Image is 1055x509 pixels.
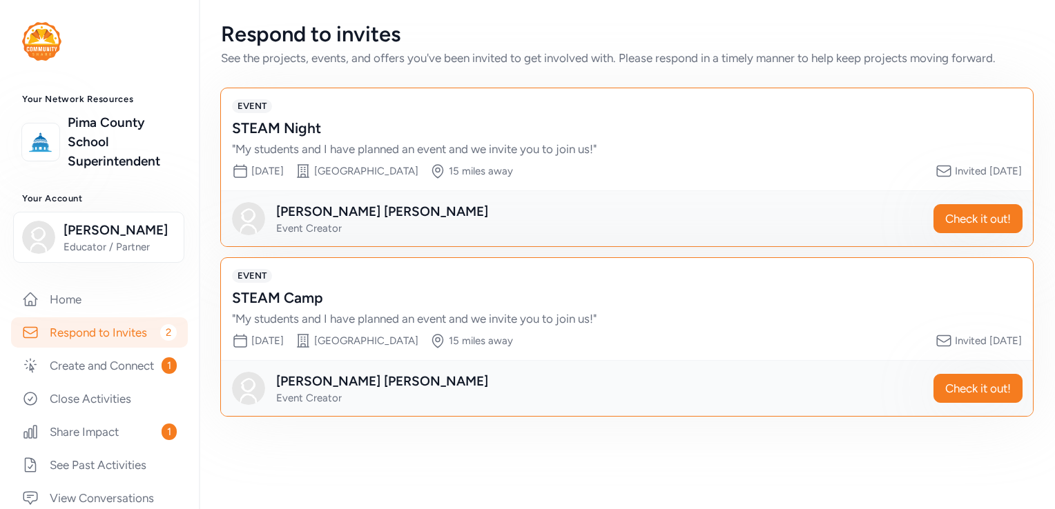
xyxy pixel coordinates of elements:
[232,310,994,327] div: " My students and I have planned an event and we invite you to join us! "
[11,417,188,447] a: Share Impact1
[232,288,994,308] div: STEAM Camp
[11,350,188,381] a: Create and Connect1
[11,317,188,348] a: Respond to Invites2
[68,113,177,171] a: Pima County School Superintendent
[221,22,1033,47] div: Respond to invites
[221,50,1033,66] div: See the projects, events, and offers you've been invited to get involved with. Please respond in ...
[13,212,184,263] button: [PERSON_NAME]Educator / Partner
[933,204,1023,233] button: Check it out!
[11,284,188,315] a: Home
[160,324,177,341] span: 2
[449,164,513,178] div: 15 miles away
[11,450,188,480] a: See Past Activities
[276,222,342,234] span: Event Creator
[251,165,284,177] span: [DATE]
[945,380,1011,397] span: Check it out!
[933,374,1023,403] button: Check it out!
[162,357,177,374] span: 1
[162,423,177,440] span: 1
[11,383,188,414] a: Close Activities
[26,127,56,157] img: logo
[449,334,513,348] div: 15 miles away
[232,141,994,157] div: " My students and I have planned an event and we invite you to join us! "
[232,269,272,283] span: EVENT
[314,164,418,178] div: [GEOGRAPHIC_DATA]
[22,22,61,61] img: logo
[314,334,418,348] div: [GEOGRAPHIC_DATA]
[232,119,994,138] div: STEAM Night
[232,372,265,405] img: Avatar
[22,94,177,105] h3: Your Network Resources
[64,240,175,254] span: Educator / Partner
[251,335,284,347] span: [DATE]
[955,164,1022,178] div: Invited [DATE]
[232,99,272,113] span: EVENT
[276,372,488,391] div: [PERSON_NAME] [PERSON_NAME]
[276,392,342,404] span: Event Creator
[945,210,1011,227] span: Check it out!
[22,193,177,204] h3: Your Account
[276,202,488,221] div: [PERSON_NAME] [PERSON_NAME]
[232,202,265,235] img: Avatar
[64,221,175,240] span: [PERSON_NAME]
[955,334,1022,348] div: Invited [DATE]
